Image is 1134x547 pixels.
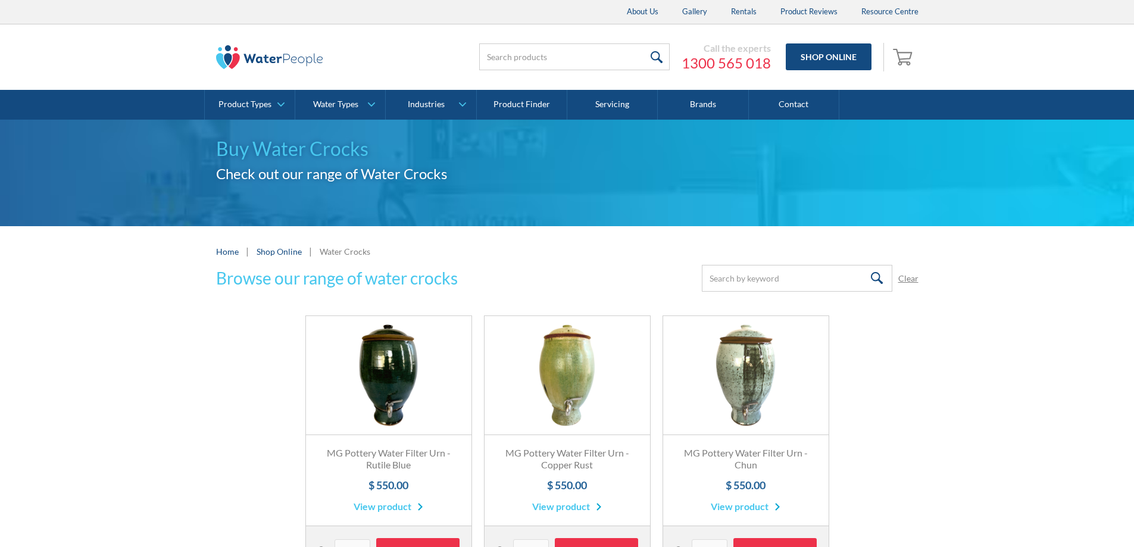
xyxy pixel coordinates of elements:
a: Brands [658,90,748,120]
h4: $ 550.00 [675,477,817,493]
div: Industries [408,99,445,110]
h3: MG Pottery Water Filter Urn - Chun [675,447,817,472]
a: Product Finder [477,90,567,120]
div: Water Types [313,99,358,110]
img: The Water People [216,45,323,69]
a: View product [354,499,423,514]
a: Shop Online [786,43,871,70]
h4: $ 550.00 [318,477,460,493]
a: Clear [898,272,919,285]
img: shopping cart [893,47,916,66]
h3: Browse our range of water crocks [216,265,458,290]
div: | [308,244,314,258]
h3: MG Pottery Water Filter Urn - Rutile Blue [318,447,460,472]
form: Email Form [702,265,919,292]
a: Servicing [567,90,658,120]
a: 1300 565 018 [682,54,771,72]
a: Home [216,245,239,258]
a: View product [711,499,780,514]
a: Contact [749,90,839,120]
input: Search by keyword [702,265,892,292]
a: View product [532,499,602,514]
h1: Buy Water Crocks [216,135,919,163]
div: Call the experts [682,42,771,54]
a: Shop Online [257,245,302,258]
a: Industries [386,90,476,120]
div: Product Types [218,99,271,110]
h2: Check out our range of Water Crocks [216,163,919,185]
h3: MG Pottery Water Filter Urn - Copper Rust [496,447,638,472]
a: Water Types [295,90,385,120]
h4: $ 550.00 [496,477,638,493]
a: Product Types [205,90,295,120]
input: Search products [479,43,670,70]
div: Water Crocks [320,245,370,258]
div: | [245,244,251,258]
a: Open cart [890,43,919,71]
